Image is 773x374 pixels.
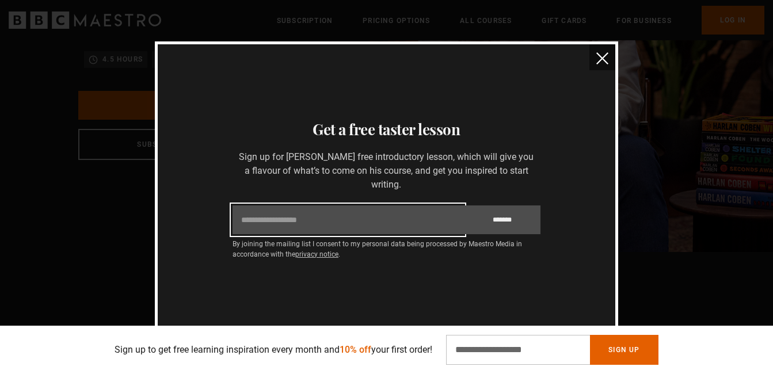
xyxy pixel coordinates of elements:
button: close [589,44,615,70]
h3: Get a free taster lesson [172,118,602,141]
button: Sign Up [590,335,658,365]
p: Sign up for [PERSON_NAME] free introductory lesson, which will give you a flavour of what’s to co... [233,150,540,192]
p: By joining the mailing list I consent to my personal data being processed by Maestro Media in acc... [233,239,540,259]
span: 10% off [340,344,371,355]
p: Sign up to get free learning inspiration every month and your first order! [115,343,432,357]
a: privacy notice [295,250,338,258]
